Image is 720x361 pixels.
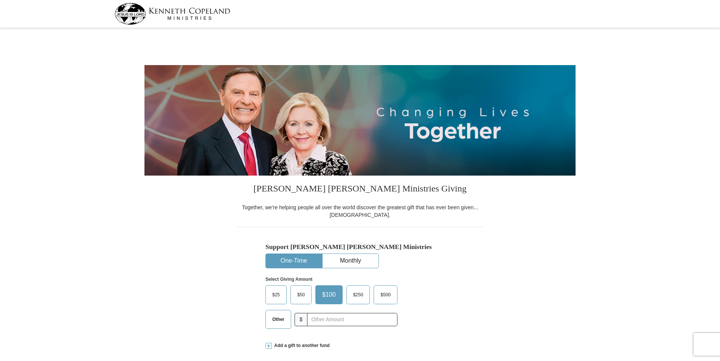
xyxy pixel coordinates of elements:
[318,289,340,300] span: $100
[265,277,312,282] strong: Select Giving Amount
[115,3,230,25] img: kcm-header-logo.svg
[293,289,309,300] span: $50
[295,313,307,326] span: $
[268,314,288,325] span: Other
[377,289,394,300] span: $500
[272,342,330,349] span: Add a gift to another fund
[268,289,284,300] span: $25
[237,204,483,219] div: Together, we're helping people all over the world discover the greatest gift that has ever been g...
[349,289,367,300] span: $250
[265,243,455,251] h5: Support [PERSON_NAME] [PERSON_NAME] Ministries
[237,176,483,204] h3: [PERSON_NAME] [PERSON_NAME] Ministries Giving
[307,313,397,326] input: Other Amount
[323,254,379,268] button: Monthly
[266,254,322,268] button: One-Time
